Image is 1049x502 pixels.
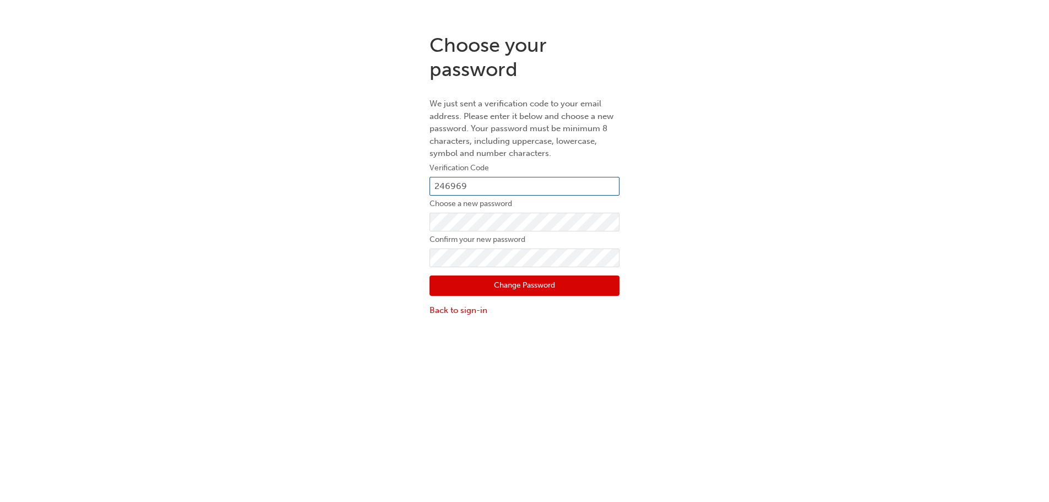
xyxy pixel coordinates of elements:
[430,233,619,246] label: Confirm your new password
[430,161,619,175] label: Verification Code
[430,177,619,196] input: e.g. 123456
[430,197,619,210] label: Choose a new password
[430,276,619,296] button: Change Password
[430,33,619,81] h1: Choose your password
[430,98,619,160] p: We just sent a verification code to your email address. Please enter it below and choose a new pa...
[430,304,619,317] a: Back to sign-in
